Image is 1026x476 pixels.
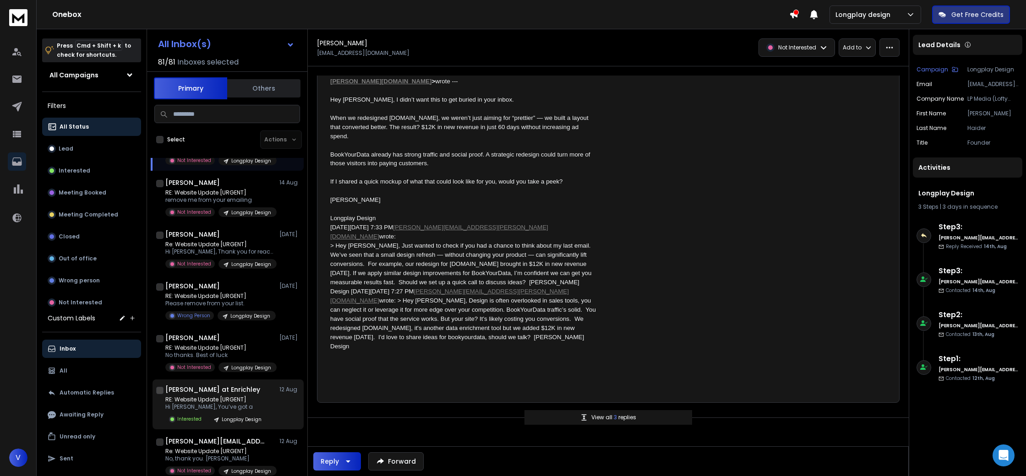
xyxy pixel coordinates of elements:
b: [PERSON_NAME] < > [330,69,587,85]
div: Longplay Design [330,214,598,223]
div: | [918,203,1017,211]
p: Reply Received [946,243,1007,250]
p: Automatic Replies [60,389,114,396]
p: Lead [59,145,73,152]
button: All Status [42,118,141,136]
button: Unread only [42,427,141,446]
h1: [PERSON_NAME] at Enrichley [165,385,260,394]
span: 14th, Aug [972,287,995,294]
button: Wrong person [42,271,141,290]
p: Not Interested [177,364,211,371]
p: Longplay Design [231,468,271,475]
button: Interested [42,162,141,180]
div: Activities [913,157,1022,178]
h1: [PERSON_NAME] [165,281,220,291]
p: Get Free Credits [951,10,1004,19]
p: Unread only [60,433,95,440]
button: Out of office [42,249,141,268]
p: 12 Aug [279,438,300,445]
div: When we redesigned [DOMAIN_NAME], we weren’t just aiming for “prettier” — we built a layout that ... [330,114,598,141]
button: Not Interested [42,293,141,312]
p: Contacted [946,331,994,338]
p: [PERSON_NAME] [967,110,1019,117]
div: If I shared a quick mockup of what that could look like for you, would you take a peek? [330,177,598,186]
p: Email [917,81,932,88]
h1: [PERSON_NAME] [165,178,220,187]
button: Lead [42,140,141,158]
p: Longplay Design [231,157,271,164]
h6: [PERSON_NAME][EMAIL_ADDRESS][PERSON_NAME][DOMAIN_NAME] [939,366,1019,373]
p: Press to check for shortcuts. [57,41,131,59]
p: Last Name [917,124,946,132]
h1: All Campaigns [49,70,98,80]
p: Re: Website Update [URGENT] [165,241,275,248]
a: [PERSON_NAME][EMAIL_ADDRESS][PERSON_NAME][DOMAIN_NAME] [330,288,569,304]
p: Inbox [60,345,76,352]
button: Meeting Booked [42,184,141,202]
p: View all replies [591,414,636,421]
p: [DATE] [279,334,300,341]
p: No, thank you. [PERSON_NAME] [165,455,275,462]
p: RE: Website Update [URGENT] [165,396,267,403]
p: Meeting Completed [59,211,118,218]
span: 14th, Aug [984,243,1007,250]
p: Hi [PERSON_NAME], You’ve got a [165,403,267,411]
h1: [PERSON_NAME] [317,38,367,48]
div: ---- [DATE][DATE] 19:40:38 +0200 wrote --- [330,68,598,86]
button: Get Free Credits [932,5,1010,24]
p: All Status [60,123,89,130]
div: BookYourData already has strong traffic and social proof. A strategic redesign could turn more of... [330,150,598,168]
p: Haider [967,124,1019,132]
button: All [42,362,141,380]
button: All Inbox(s) [151,35,302,53]
div: > Hey [PERSON_NAME], Just wanted to check if you had a chance to think about my last email. We’ve... [330,241,598,351]
p: Closed [59,233,80,240]
p: 14 Aug [279,179,300,186]
span: 13th, Aug [972,331,994,338]
p: [DATE] [279,282,300,290]
button: V [9,449,27,467]
button: Primary [154,77,227,99]
div: Reply [321,457,339,466]
p: No thanks. Best of luck [165,352,275,359]
p: Contacted [946,287,995,294]
p: Contacted [946,375,995,382]
p: [DATE] [279,231,300,238]
p: Not Interested [177,209,211,216]
h1: [PERSON_NAME] [165,230,220,239]
h1: [PERSON_NAME][EMAIL_ADDRESS][DOMAIN_NAME] [165,437,266,446]
p: Founder [967,139,1019,146]
p: Out of office [59,255,97,262]
span: 12th, Aug [972,375,995,382]
button: Automatic Replies [42,384,141,402]
p: RE: Website Update [URGENT] [165,189,275,196]
p: Not Interested [177,467,211,474]
p: RE: Website Update [URGENT] [165,292,275,300]
p: Longplay Design [967,66,1019,73]
span: 3 days in sequence [943,203,998,211]
button: Sent [42,449,141,468]
h1: All Inbox(s) [158,39,211,49]
h6: [PERSON_NAME][EMAIL_ADDRESS][PERSON_NAME][DOMAIN_NAME] [939,322,1019,329]
a: [PERSON_NAME][EMAIL_ADDRESS][PERSON_NAME][DOMAIN_NAME] [330,224,548,240]
h3: Filters [42,99,141,112]
p: First Name [917,110,946,117]
span: Cmd + Shift + k [75,40,122,51]
h6: Step 1 : [939,353,1019,364]
button: Reply [313,452,361,471]
h3: Inboxes selected [177,57,239,68]
p: RE: Website Update [URGENT] [165,344,275,352]
h1: Longplay Design [918,189,1017,198]
a: [PERSON_NAME][EMAIL_ADDRESS][PERSON_NAME][DOMAIN_NAME] [330,69,587,85]
div: Open Intercom Messenger [993,444,1015,466]
p: Sent [60,455,73,462]
h6: [PERSON_NAME][EMAIL_ADDRESS][PERSON_NAME][DOMAIN_NAME] [939,234,1019,241]
p: remove me from your emailing [165,196,275,204]
div: [PERSON_NAME] [330,195,598,205]
p: Interested [59,167,90,174]
p: Longplay Design [231,209,271,216]
p: Not Interested [177,157,211,164]
span: 3 [614,413,618,421]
